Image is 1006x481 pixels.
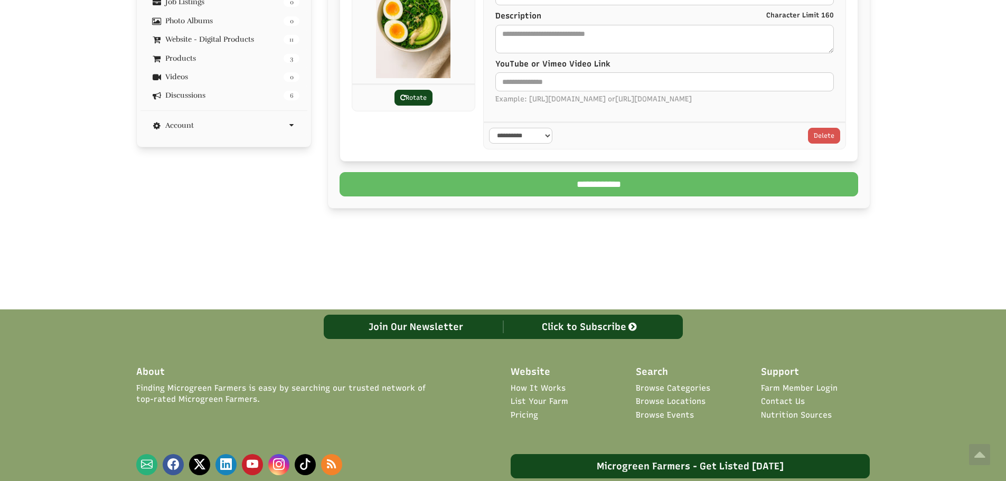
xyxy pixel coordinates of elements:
label: Description [495,11,834,22]
a: Join Our Newsletter Click to Subscribe [324,315,683,339]
span: 11 [284,35,299,44]
span: Example: [URL][DOMAIN_NAME] or [495,94,834,104]
a: Browse Locations [636,396,706,407]
span: Search [636,365,668,379]
span: [URL][DOMAIN_NAME] [615,94,692,104]
span: 6 [284,91,299,100]
span: 0 [284,16,299,26]
label: YouTube or Vimeo Video Link [495,59,610,70]
a: Rotate [394,90,433,106]
a: 6 Discussions [148,91,300,99]
a: How It Works [511,383,566,394]
a: Farm Member Login [761,383,838,394]
small: Character Limit 160 [766,11,834,20]
a: Delete [808,128,840,144]
a: Nutrition Sources [761,410,832,421]
a: Browse Categories [636,383,710,394]
a: Browse Events [636,410,694,421]
select: select-1 [489,128,552,144]
span: Website [511,365,550,379]
span: Support [761,365,799,379]
a: 0 Videos [148,73,300,81]
a: 11 Website - Digital Products [148,35,300,43]
span: About [136,365,165,379]
a: Contact Us [761,396,805,407]
a: Pricing [511,410,538,421]
div: Join Our Newsletter [330,320,503,333]
div: Click to Subscribe [503,320,677,333]
a: Account [148,121,300,129]
a: 0 Photo Albums [148,17,300,25]
a: List Your Farm [511,396,568,407]
a: Microgreen Farmers - Get Listed [DATE] [511,454,870,478]
a: 3 Products [148,54,300,62]
span: Finding Microgreen Farmers is easy by searching our trusted network of top-rated Microgreen Farmers. [136,383,433,405]
span: 0 [284,72,299,82]
span: 3 [284,54,299,63]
